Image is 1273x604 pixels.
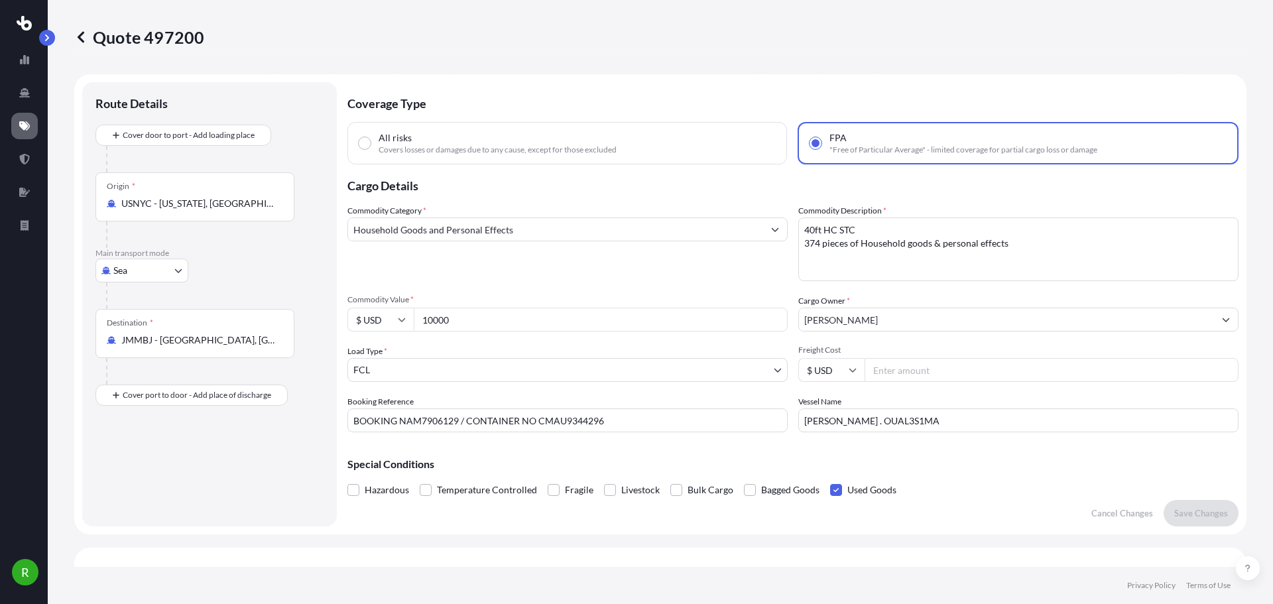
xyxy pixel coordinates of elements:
[798,204,886,217] label: Commodity Description
[829,145,1097,155] span: "Free of Particular Average" - limited coverage for partial cargo loss or damage
[347,358,788,382] button: FCL
[74,27,204,48] p: Quote 497200
[107,181,135,192] div: Origin
[1186,580,1231,591] a: Terms of Use
[798,294,850,308] label: Cargo Owner
[379,145,617,155] span: Covers losses or damages due to any cause, except for those excluded
[123,389,271,402] span: Cover port to door - Add place of discharge
[865,358,1239,382] input: Enter amount
[1164,500,1239,526] button: Save Changes
[763,217,787,241] button: Show suggestions
[799,308,1214,332] input: Full name
[1127,580,1176,591] a: Privacy Policy
[95,95,168,111] p: Route Details
[121,333,278,347] input: Destination
[379,131,412,145] span: All risks
[347,459,1239,469] p: Special Conditions
[95,259,188,282] button: Select transport
[95,385,288,406] button: Cover port to door - Add place of discharge
[347,345,387,358] span: Load Type
[847,480,896,500] span: Used Goods
[347,164,1239,204] p: Cargo Details
[810,137,821,149] input: FPA"Free of Particular Average" - limited coverage for partial cargo loss or damage
[21,566,29,579] span: R
[414,308,788,332] input: Type amount
[798,345,1239,355] span: Freight Cost
[95,125,271,146] button: Cover door to port - Add loading place
[829,131,847,145] span: FPA
[1091,507,1153,520] p: Cancel Changes
[107,318,153,328] div: Destination
[347,294,788,305] span: Commodity Value
[621,480,660,500] span: Livestock
[95,248,324,259] p: Main transport mode
[113,264,127,277] span: Sea
[437,480,537,500] span: Temperature Controlled
[348,217,763,241] input: Select a commodity type
[347,395,414,408] label: Booking Reference
[688,480,733,500] span: Bulk Cargo
[123,129,255,142] span: Cover door to port - Add loading place
[1081,500,1164,526] button: Cancel Changes
[798,217,1239,281] textarea: 40ft HC STC 374 pieces of Household goods & personal effects
[353,363,370,377] span: FCL
[347,204,426,217] label: Commodity Category
[365,480,409,500] span: Hazardous
[347,408,788,432] input: Your internal reference
[798,408,1239,432] input: Enter name
[761,480,819,500] span: Bagged Goods
[565,480,593,500] span: Fragile
[1174,507,1228,520] p: Save Changes
[347,82,1239,122] p: Coverage Type
[359,137,371,149] input: All risksCovers losses or damages due to any cause, except for those excluded
[121,197,278,210] input: Origin
[1214,308,1238,332] button: Show suggestions
[798,395,841,408] label: Vessel Name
